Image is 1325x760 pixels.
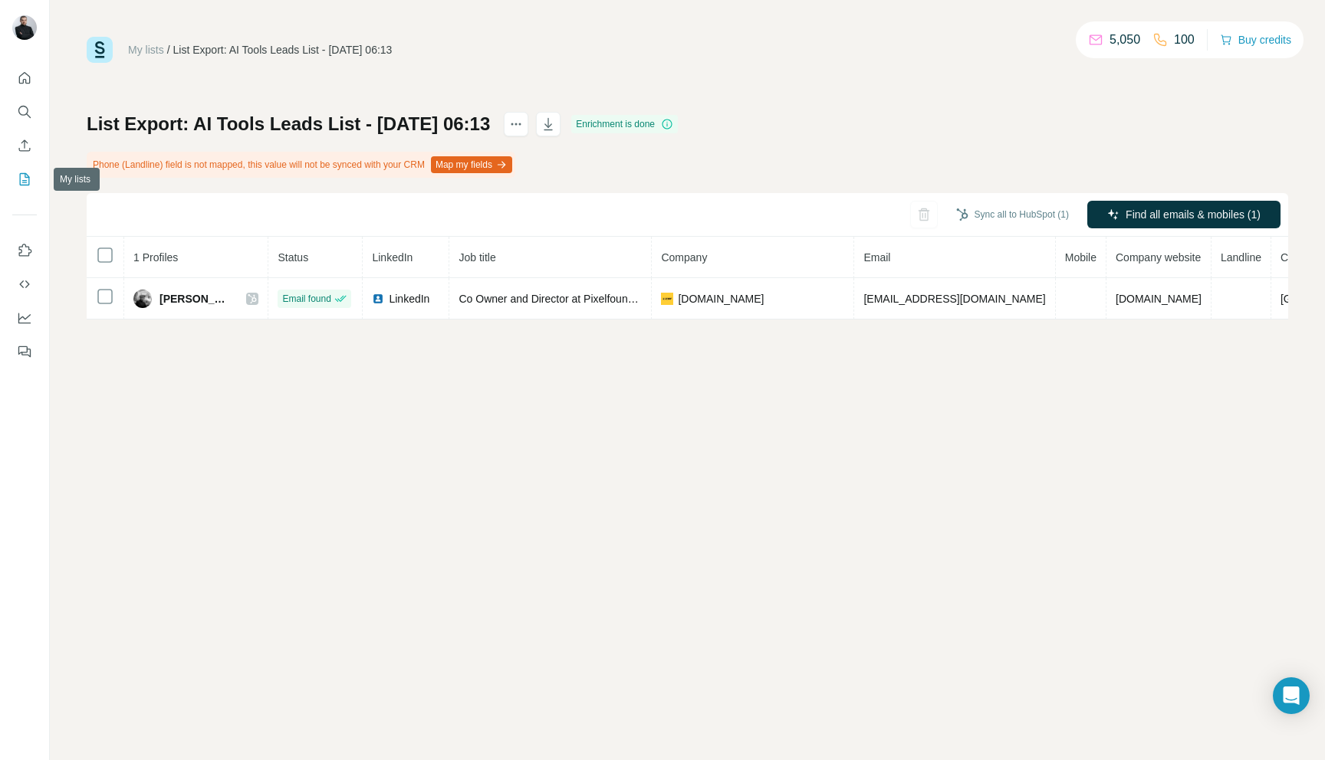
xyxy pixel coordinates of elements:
[12,304,37,332] button: Dashboard
[87,112,490,136] h1: List Export: AI Tools Leads List - [DATE] 06:13
[1126,207,1261,222] span: Find all emails & mobiles (1)
[459,251,495,264] span: Job title
[678,291,764,306] span: [DOMAIN_NAME]
[173,42,393,57] div: List Export: AI Tools Leads List - [DATE] 06:13
[431,156,512,173] button: Map my fields
[12,237,37,264] button: Use Surfe on LinkedIn
[159,291,231,306] span: [PERSON_NAME]
[1065,251,1096,264] span: Mobile
[1220,29,1291,51] button: Buy credits
[87,37,113,63] img: Surfe Logo
[459,293,779,305] span: Co Owner and Director at Pixelfoundry Group t/a [DOMAIN_NAME]
[87,152,515,178] div: Phone (Landline) field is not mapped, this value will not be synced with your CRM
[863,293,1045,305] span: [EMAIL_ADDRESS][DOMAIN_NAME]
[12,338,37,365] button: Feedback
[128,44,164,56] a: My lists
[1273,677,1310,714] div: Open Intercom Messenger
[12,270,37,298] button: Use Surfe API
[571,115,678,133] div: Enrichment is done
[661,293,673,305] img: company-logo
[1116,293,1202,305] span: [DOMAIN_NAME]
[389,291,429,306] span: LinkedIn
[133,290,152,308] img: Avatar
[12,98,37,126] button: Search
[1116,251,1201,264] span: Company website
[863,251,890,264] span: Email
[372,293,384,305] img: LinkedIn logo
[504,112,528,136] button: actions
[12,165,37,193] button: My lists
[12,132,37,159] button: Enrich CSV
[282,292,330,306] span: Email found
[278,251,308,264] span: Status
[372,251,413,264] span: LinkedIn
[1174,31,1195,49] p: 100
[12,64,37,92] button: Quick start
[1110,31,1140,49] p: 5,050
[167,42,170,57] li: /
[945,203,1080,226] button: Sync all to HubSpot (1)
[661,251,707,264] span: Company
[1087,201,1281,228] button: Find all emails & mobiles (1)
[1221,251,1261,264] span: Landline
[1281,251,1318,264] span: Country
[12,15,37,40] img: Avatar
[133,251,178,264] span: 1 Profiles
